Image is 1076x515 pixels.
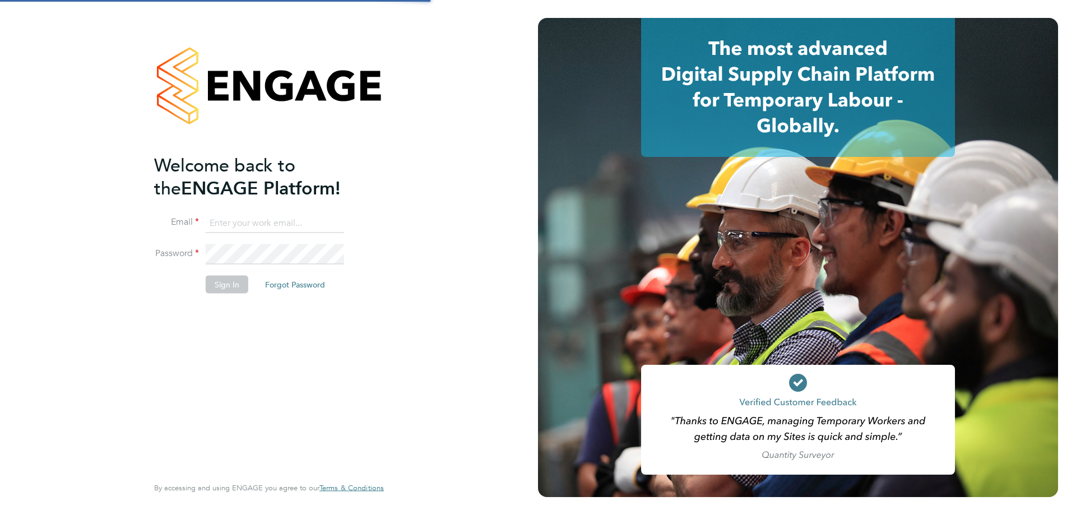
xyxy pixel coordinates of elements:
span: Terms & Conditions [319,483,384,493]
label: Email [154,216,199,228]
span: Welcome back to the [154,154,295,199]
button: Forgot Password [256,276,334,294]
label: Password [154,248,199,259]
input: Enter your work email... [206,213,344,233]
button: Sign In [206,276,248,294]
h2: ENGAGE Platform! [154,154,373,199]
a: Terms & Conditions [319,484,384,493]
span: By accessing and using ENGAGE you agree to our [154,483,384,493]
